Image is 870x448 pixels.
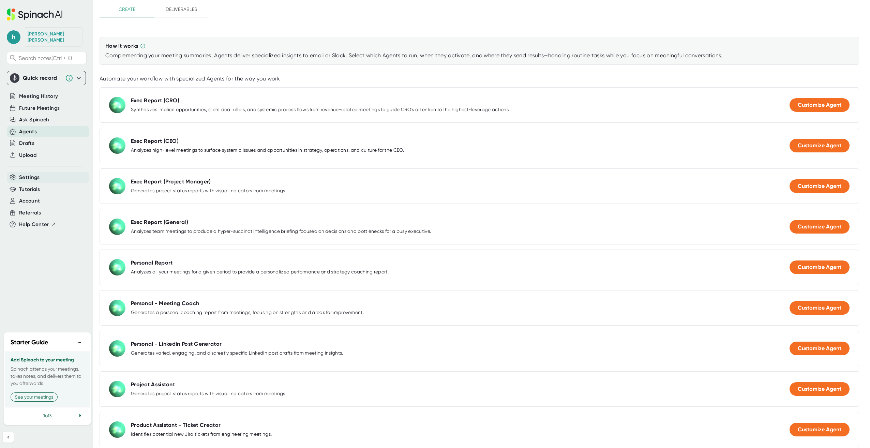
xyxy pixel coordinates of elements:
[105,52,853,59] div: Complementing your meeting summaries, Agents deliver specialized insights to email or Slack. Sele...
[3,432,14,443] button: Collapse sidebar
[798,183,841,189] span: Customize Agent
[158,5,205,14] span: Deliverables
[7,30,20,44] span: h
[131,381,175,388] div: Project Assistant
[140,43,146,49] svg: Complementing your meeting summaries, Agents deliver specialized insights to email or Slack. Sele...
[19,185,40,193] button: Tutorials
[790,382,850,396] button: Customize Agent
[798,264,841,270] span: Customize Agent
[798,386,841,392] span: Customize Agent
[19,139,34,147] button: Drafts
[131,350,343,356] div: Generates varied, engaging, and discreetly specific LinkedIn post drafts from meeting insights.
[798,102,841,108] span: Customize Agent
[131,259,173,266] div: Personal Report
[109,421,125,438] img: Product Assistant - Ticket Creator
[131,341,222,347] div: Personal - LinkedIn Post Generator
[131,310,364,316] div: Generates a personal coaching report from meetings, focusing on strengths and areas for improvement.
[19,104,60,112] button: Future Meetings
[19,116,49,124] button: Ask Spinach
[19,92,58,100] button: Meeting History
[19,151,36,159] button: Upload
[131,431,272,437] div: Identifies potential new Jira tickets from engineering meetings.
[790,220,850,234] button: Customize Agent
[109,340,125,357] img: Personal - LinkedIn Post Generator
[11,357,84,363] h3: Add Spinach to your meeting
[790,139,850,152] button: Customize Agent
[23,75,62,81] div: Quick record
[19,221,56,228] button: Help Center
[105,43,138,49] div: How it works
[798,223,841,230] span: Customize Agent
[11,338,48,347] h2: Starter Guide
[109,97,125,113] img: Exec Report (CRO)
[11,392,58,402] button: See your meetings
[131,269,389,275] div: Analyzes all your meetings for a given period to provide a personalized performance and strategy ...
[798,142,841,149] span: Customize Agent
[131,178,211,185] div: Exec Report (Project Manager)
[131,138,179,145] div: Exec Report (CEO)
[790,301,850,315] button: Customize Agent
[10,71,83,85] div: Quick record
[790,98,850,112] button: Customize Agent
[19,174,40,181] button: Settings
[19,55,85,61] span: Search notes (Ctrl + K)
[109,137,125,154] img: Exec Report (CEO)
[798,426,841,433] span: Customize Agent
[75,338,84,347] button: −
[131,147,404,153] div: Analyzes high-level meetings to surface systemic issues and opportunities in strategy, operations...
[104,5,150,14] span: Create
[28,31,79,43] div: Hannah Cox
[131,97,179,104] div: Exec Report (CRO)
[11,365,84,387] p: Spinach attends your meetings, takes notes, and delivers them to you afterwards
[790,179,850,193] button: Customize Agent
[790,260,850,274] button: Customize Agent
[109,259,125,275] img: Personal Report
[19,209,41,217] button: Referrals
[131,391,286,397] div: Generates project status reports with visual indicators from meetings.
[798,345,841,352] span: Customize Agent
[131,228,431,235] div: Analyzes team meetings to produce a hyper-succinct intelligence briefing focused on decisions and...
[109,381,125,397] img: Project Assistant
[19,197,40,205] button: Account
[100,75,859,82] div: Automate your workflow with specialized Agents for the way you work
[131,188,286,194] div: Generates project status reports with visual indicators from meetings.
[19,128,37,136] button: Agents
[790,342,850,355] button: Customize Agent
[43,413,51,418] span: 1 of 3
[131,422,221,429] div: Product Assistant - Ticket Creator
[109,300,125,316] img: Personal - Meeting Coach
[131,107,510,113] div: Synthesizes implicit opportunities, silent deal killers, and systemic process flaws from revenue-...
[109,178,125,194] img: Exec Report (Project Manager)
[131,300,199,307] div: Personal - Meeting Coach
[790,423,850,436] button: Customize Agent
[798,304,841,311] span: Customize Agent
[19,221,49,228] span: Help Center
[109,219,125,235] img: Exec Report (General)
[131,219,188,226] div: Exec Report (General)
